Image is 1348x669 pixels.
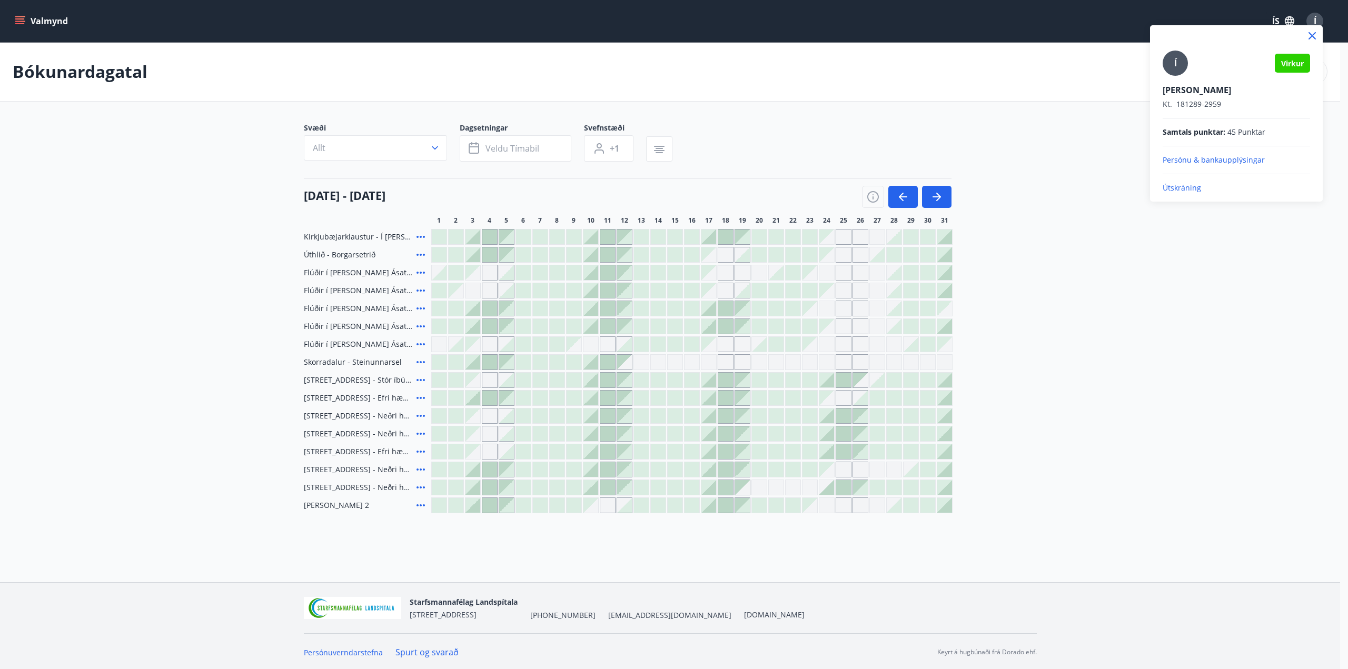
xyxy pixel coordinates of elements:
span: Virkur [1281,58,1304,68]
p: Útskráning [1163,183,1310,193]
p: 181289-2959 [1163,99,1310,109]
span: Samtals punktar : [1163,127,1225,137]
span: 45 Punktar [1227,127,1265,137]
p: Persónu & bankaupplýsingar [1163,155,1310,165]
span: Í [1174,57,1177,69]
p: [PERSON_NAME] [1163,84,1310,96]
span: Kt. [1163,99,1172,109]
